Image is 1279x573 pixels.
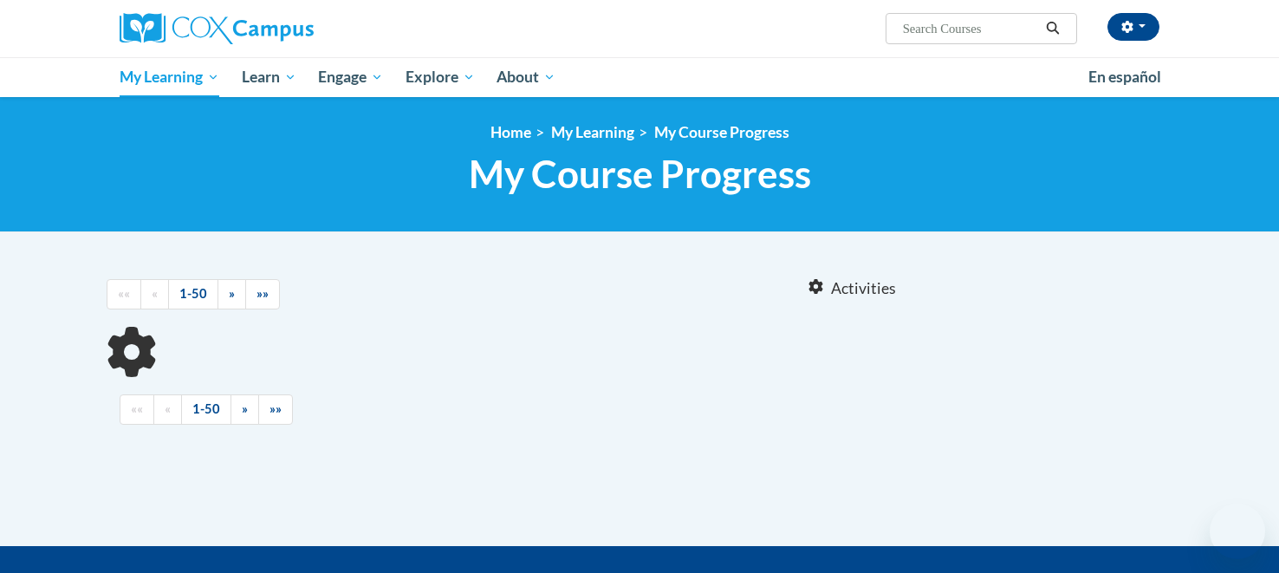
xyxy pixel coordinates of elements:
a: Previous [140,279,169,309]
span: Engage [318,67,383,88]
a: En español [1077,59,1172,95]
input: Search Courses [901,18,1040,39]
a: Cox Campus [120,13,449,44]
span: My Course Progress [469,151,811,197]
button: Account Settings [1107,13,1159,41]
a: Next [217,279,246,309]
span: » [229,286,235,301]
a: Previous [153,394,182,425]
a: 1-50 [181,394,231,425]
a: My Learning [551,123,634,141]
span: « [165,401,171,416]
a: About [486,57,568,97]
img: Cox Campus [120,13,314,44]
a: Begining [107,279,141,309]
a: Engage [307,57,394,97]
span: My Learning [120,67,219,88]
a: End [258,394,293,425]
span: » [242,401,248,416]
a: 1-50 [168,279,218,309]
span: »» [269,401,282,416]
span: Explore [406,67,475,88]
a: Home [490,123,531,141]
span: « [152,286,158,301]
span: Activities [831,279,896,298]
a: Next [230,394,259,425]
span: About [497,67,555,88]
iframe: Button to launch messaging window [1210,504,1265,559]
a: Explore [394,57,486,97]
button: Search [1040,18,1066,39]
span: «« [131,401,143,416]
a: Begining [120,394,154,425]
span: En español [1088,68,1161,86]
span: «« [118,286,130,301]
span: »» [256,286,269,301]
a: My Course Progress [654,123,789,141]
a: Learn [230,57,308,97]
div: Main menu [94,57,1185,97]
span: Learn [242,67,296,88]
a: End [245,279,280,309]
a: My Learning [108,57,230,97]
